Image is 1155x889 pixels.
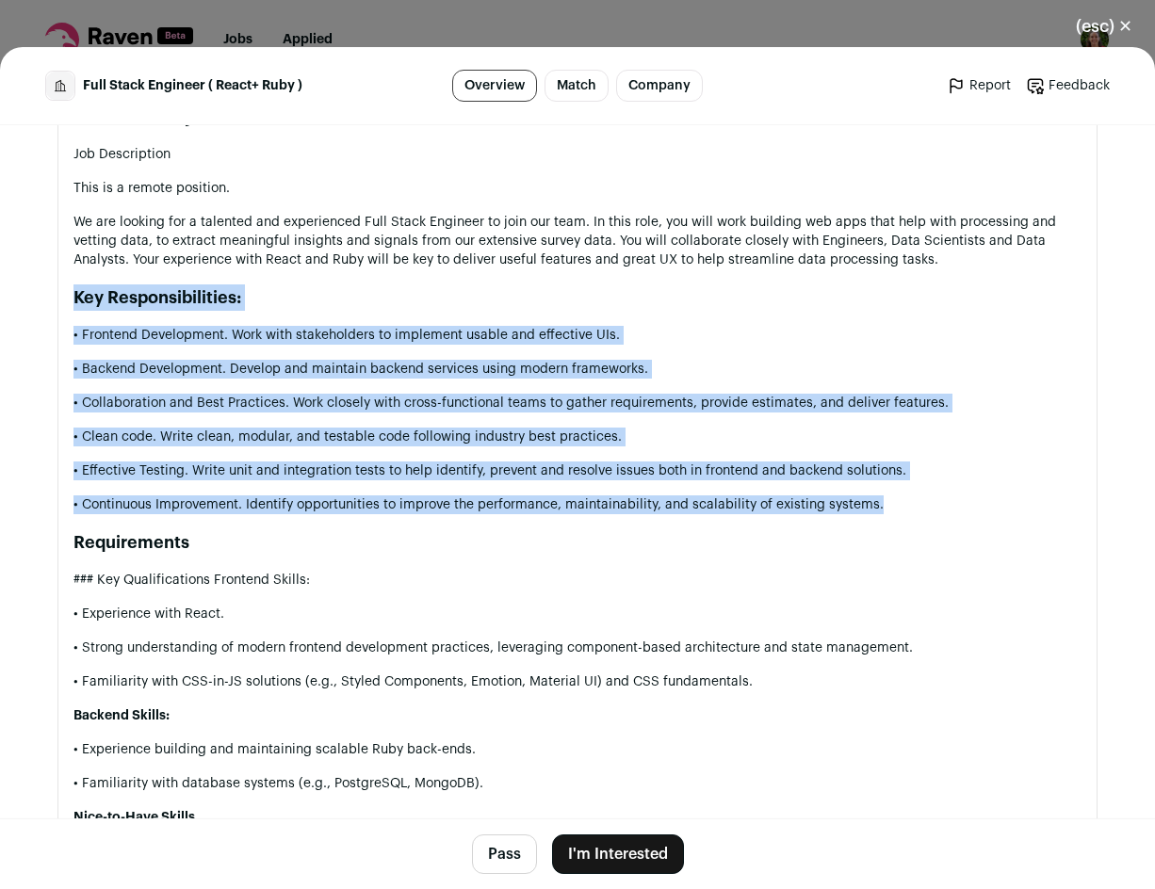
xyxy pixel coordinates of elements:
h2: Requirements [73,529,1082,556]
button: Close modal [1053,6,1155,47]
p: This is a remote position. [73,179,1082,198]
button: Pass [472,834,537,874]
p: • Familiarity with CSS-in-JS solutions (e.g., Styled Components, Emotion, Material UI) and CSS fu... [73,672,1082,691]
p: • Strong understanding of modern frontend development practices, leveraging component-based archi... [73,638,1082,657]
p: • Backend Development. Develop and maintain backend services using modern frameworks. [73,360,1082,379]
h2: Key Responsibilities: [73,284,1082,311]
a: Overview [452,70,537,102]
p: • Effective Testing. Write unit and integration tests to help identify, prevent and resolve issue... [73,461,1082,480]
h1: Job Description [73,145,1082,164]
span: Full Stack Engineer ( React+ Ruby ) [83,76,302,95]
p: • Frontend Development. Work with stakeholders to implement usable and effective UIs. [73,326,1082,345]
p: • Experience building and maintaining scalable Ruby back-ends. [73,740,1082,759]
a: Company [616,70,703,102]
a: Feedback [1026,76,1110,95]
a: Match [545,70,609,102]
p: • Familiarity with database systems (e.g., PostgreSQL, MongoDB). [73,774,1082,793]
h3: Backend Skills: [73,706,1082,725]
a: Report [947,76,1011,95]
p: • Collaboration and Best Practices. Work closely with cross-functional teams to gather requiremen... [73,394,1082,412]
img: company-logo-placeholder-414d4e2ec0e2ddebbe968bf319fdfe5acfe0c9b87f798d344e800bc9a89632a0.png [46,72,74,100]
button: I'm Interested [552,834,684,874]
p: • Continuous Improvement. Identify opportunities to improve the performance, maintainability, and... [73,495,1082,514]
p: ### Key Qualifications Frontend Skills: [73,571,1082,590]
p: We are looking for a talented and experienced Full Stack Engineer to join our team. In this role,... [73,213,1082,269]
p: • Clean code. Write clean, modular, and testable code following industry best practices. [73,428,1082,446]
p: • Experience with React. [73,605,1082,623]
h3: Nice-to-Have Skills [73,808,1082,827]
